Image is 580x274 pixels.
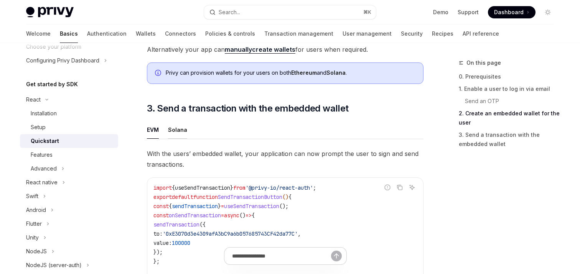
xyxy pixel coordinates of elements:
[459,71,560,83] a: 0. Prerequisites
[264,25,333,43] a: Transaction management
[432,25,453,43] a: Recipes
[246,184,313,191] span: '@privy-io/react-auth'
[494,8,524,16] span: Dashboard
[239,212,246,219] span: ()
[219,8,240,17] div: Search...
[224,203,279,210] span: useSendTransaction
[459,95,560,107] a: Send an OTP
[20,203,118,217] button: Android
[225,46,295,54] a: manuallycreate wallets
[218,203,221,210] span: }
[20,217,118,231] button: Flutter
[407,182,417,192] button: Ask AI
[31,109,57,118] div: Installation
[26,56,99,65] div: Configuring Privy Dashboard
[172,184,175,191] span: {
[26,192,38,201] div: Swift
[26,233,39,242] div: Unity
[175,184,230,191] span: useSendTransaction
[225,46,252,53] strong: manually
[31,150,53,159] div: Features
[172,203,218,210] span: sendTransaction
[31,164,57,173] div: Advanced
[459,129,560,150] a: 3. Send a transaction with the embedded wallet
[20,258,118,272] button: NodeJS (server-auth)
[87,25,127,43] a: Authentication
[26,261,82,270] div: NodeJS (server-auth)
[20,244,118,258] button: NodeJS
[20,107,118,120] a: Installation
[20,231,118,244] button: Unity
[163,230,298,237] span: '0xE3070d3e4309afA3bC9a6b057685743CF42da77C'
[221,203,224,210] span: =
[313,184,316,191] span: ;
[169,212,221,219] span: onSendTransaction
[172,194,193,200] span: default
[459,83,560,95] a: 1. Enable a user to log in via email
[169,203,172,210] span: {
[343,25,392,43] a: User management
[204,5,376,19] button: Search...⌘K
[166,69,415,77] div: Privy can provision wallets for your users on both and .
[20,148,118,162] a: Features
[433,8,448,16] a: Demo
[153,230,163,237] span: to:
[60,25,78,43] a: Basics
[153,184,172,191] span: import
[165,25,196,43] a: Connectors
[26,95,41,104] div: React
[20,93,118,107] button: React
[20,162,118,176] button: Advanced
[147,148,423,170] span: With the users’ embedded wallet, your application can now prompt the user to sign and send transa...
[136,25,156,43] a: Wallets
[26,205,46,215] div: Android
[155,70,163,77] svg: Info
[221,212,224,219] span: =
[26,219,42,228] div: Flutter
[298,230,301,237] span: ,
[20,54,118,67] button: Configuring Privy Dashboard
[20,120,118,134] a: Setup
[463,25,499,43] a: API reference
[331,251,342,261] button: Send message
[401,25,423,43] a: Security
[246,212,252,219] span: =>
[153,240,172,246] span: value:
[147,44,423,55] span: Alternatively your app can for users when required.
[458,8,479,16] a: Support
[218,194,282,200] span: SendTransactionButton
[230,184,233,191] span: }
[26,80,78,89] h5: Get started by SDK
[232,248,331,264] input: Ask a question...
[153,212,169,219] span: const
[363,9,371,15] span: ⌘ K
[233,184,246,191] span: from
[326,69,346,76] strong: Solana
[26,7,74,18] img: light logo
[147,102,348,115] span: 3. Send a transaction with the embedded wallet
[153,221,199,228] span: sendTransaction
[147,121,159,139] button: EVM
[153,194,172,200] span: export
[282,194,288,200] span: ()
[466,58,501,67] span: On this page
[199,221,206,228] span: ({
[26,247,47,256] div: NodeJS
[288,194,292,200] span: {
[224,212,239,219] span: async
[252,212,255,219] span: {
[542,6,554,18] button: Toggle dark mode
[26,25,51,43] a: Welcome
[279,203,288,210] span: ();
[31,123,46,132] div: Setup
[395,182,405,192] button: Copy the contents from the code block
[153,203,169,210] span: const
[382,182,392,192] button: Report incorrect code
[459,107,560,129] a: 2. Create an embedded wallet for the user
[20,134,118,148] a: Quickstart
[31,136,59,146] div: Quickstart
[20,189,118,203] button: Swift
[172,240,190,246] span: 100000
[205,25,255,43] a: Policies & controls
[20,176,118,189] button: React native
